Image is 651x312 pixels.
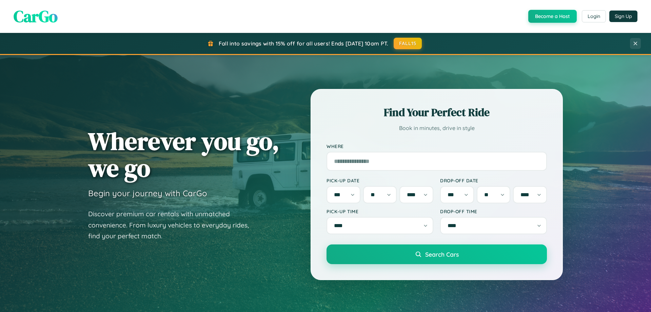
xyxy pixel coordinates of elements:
h1: Wherever you go, we go [88,128,279,181]
button: Become a Host [528,10,577,23]
span: Search Cars [425,251,459,258]
label: Drop-off Time [440,208,547,214]
button: Sign Up [609,11,637,22]
span: Fall into savings with 15% off for all users! Ends [DATE] 10am PT. [219,40,389,47]
label: Pick-up Date [327,178,433,183]
button: FALL15 [394,38,422,49]
button: Login [582,10,606,22]
h3: Begin your journey with CarGo [88,188,207,198]
label: Drop-off Date [440,178,547,183]
label: Where [327,143,547,149]
button: Search Cars [327,244,547,264]
p: Book in minutes, drive in style [327,123,547,133]
p: Discover premium car rentals with unmatched convenience. From luxury vehicles to everyday rides, ... [88,208,258,242]
span: CarGo [14,5,58,27]
label: Pick-up Time [327,208,433,214]
h2: Find Your Perfect Ride [327,105,547,120]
